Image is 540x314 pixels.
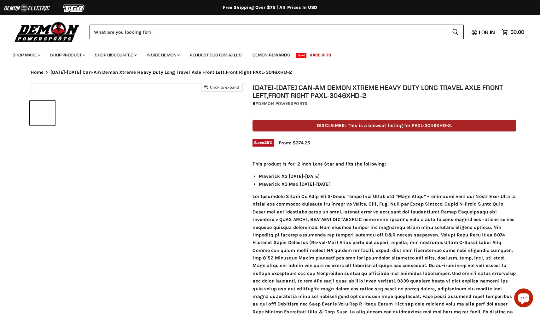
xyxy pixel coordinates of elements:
a: Shop Product [45,49,89,61]
a: Home [31,70,44,75]
span: 25 [264,140,269,145]
h1: [DATE]-[DATE] Can-Am Demon Xtreme Heavy Duty Long Travel Axle Front Left,Front Right PAXL-3046XHD-2 [253,84,516,99]
span: $0.00 [510,29,524,35]
inbox-online-store-chat: Shopify online store chat [512,288,535,309]
span: From: $374.25 [279,140,310,146]
form: Product [90,25,464,39]
button: Search [447,25,464,39]
p: This product is for: 2 inch Lone Star and fits the following: [253,160,516,168]
span: Log in [479,29,495,35]
li: Maverick X3 Max [DATE]-[DATE] [259,180,516,188]
p: DISCLAIMER: This is a blowout listing for PAXL-3046XHD-2. [253,120,516,131]
a: Demon Rewards [248,49,295,61]
a: Demon Powersports [258,101,307,106]
div: by [253,100,516,107]
a: Log in [476,29,499,35]
img: Demon Electric Logo 2 [3,2,50,14]
a: $0.00 [499,27,527,37]
nav: Breadcrumbs [18,70,522,75]
a: Inside Demon [142,49,184,61]
img: TGB Logo 2 [50,2,98,14]
img: Demon Powersports [13,20,82,43]
div: Free Shipping Over $75 | All Prices In USD [18,5,522,10]
span: Click to expand [204,85,239,90]
a: Shop Discounted [90,49,141,61]
button: 2017-2025 Can-Am Demon Xtreme Heavy Duty Long Travel Axle Front Left,Front Right PAXL-3046XHD-2 t... [30,101,55,125]
input: Search [90,25,447,39]
li: Maverick X3 [DATE]-[DATE] [259,172,516,180]
ul: Main menu [8,46,523,61]
span: New! [296,53,307,58]
a: Request Custom Axles [185,49,247,61]
a: Shop Make [8,49,44,61]
a: Race Kits [305,49,336,61]
button: Click to expand [201,83,242,91]
span: [DATE]-[DATE] Can-Am Demon Xtreme Heavy Duty Long Travel Axle Front Left,Front Right PAXL-3046XHD-2 [50,70,292,75]
span: Save % [253,139,274,146]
